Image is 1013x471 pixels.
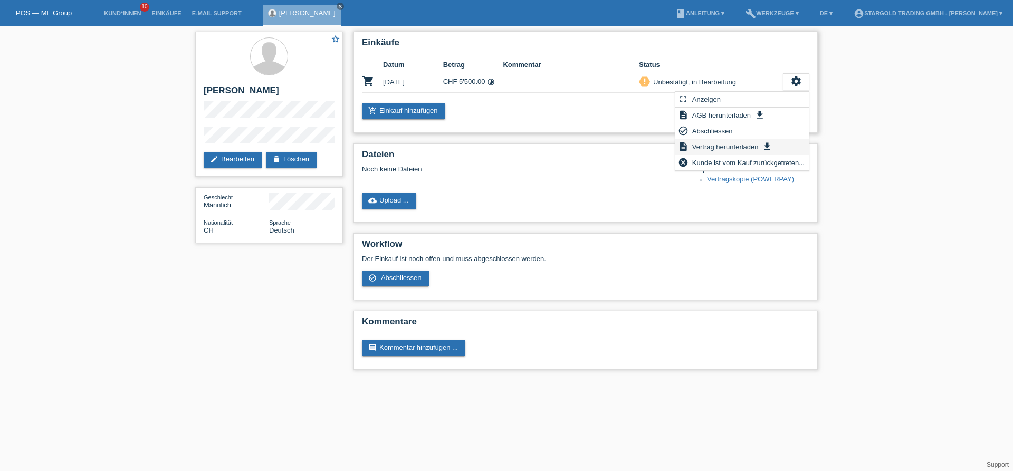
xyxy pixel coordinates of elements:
a: add_shopping_cartEinkauf hinzufügen [362,103,445,119]
h2: Kommentare [362,316,809,332]
span: Anzeigen [691,93,722,105]
i: priority_high [641,78,648,85]
span: Geschlecht [204,194,233,200]
i: close [338,4,343,9]
span: Abschliessen [381,274,422,282]
a: Vertragskopie (POWERPAY) [707,175,794,183]
a: cloud_uploadUpload ... [362,193,416,209]
i: edit [210,155,218,164]
span: Abschliessen [691,124,734,137]
th: Kommentar [503,59,639,71]
a: commentKommentar hinzufügen ... [362,340,465,356]
a: account_circleStargold Trading GmbH - [PERSON_NAME] ▾ [848,10,1008,16]
i: delete [272,155,281,164]
td: [DATE] [383,71,443,93]
div: Noch keine Dateien [362,165,684,173]
a: editBearbeiten [204,152,262,168]
span: Schweiz [204,226,214,234]
h2: Dateien [362,149,809,165]
a: star_border [331,34,340,45]
span: Deutsch [269,226,294,234]
th: Datum [383,59,443,71]
i: cloud_upload [368,196,377,205]
a: deleteLöschen [266,152,317,168]
span: Sprache [269,219,291,226]
i: POSP00027338 [362,75,375,88]
a: [PERSON_NAME] [279,9,336,17]
i: Fixe Raten (48 Raten) [487,78,495,86]
h2: Workflow [362,239,809,255]
i: check_circle_outline [678,126,689,136]
p: Der Einkauf ist noch offen und muss abgeschlossen werden. [362,255,809,263]
i: description [678,110,689,120]
a: buildWerkzeuge ▾ [740,10,804,16]
th: Status [639,59,783,71]
i: check_circle_outline [368,274,377,282]
span: Nationalität [204,219,233,226]
i: build [746,8,756,19]
div: Unbestätigt, in Bearbeitung [650,76,736,88]
th: Betrag [443,59,503,71]
i: add_shopping_cart [368,107,377,115]
i: account_circle [854,8,864,19]
h2: [PERSON_NAME] [204,85,335,101]
i: book [675,8,686,19]
span: AGB herunterladen [691,109,752,121]
h2: Einkäufe [362,37,809,53]
a: POS — MF Group [16,9,72,17]
i: star_border [331,34,340,44]
div: Männlich [204,193,269,209]
a: close [337,3,344,10]
td: CHF 5'500.00 [443,71,503,93]
a: check_circle_outline Abschliessen [362,271,429,286]
i: settings [790,75,802,87]
i: fullscreen [678,94,689,104]
a: Einkäufe [146,10,186,16]
a: bookAnleitung ▾ [670,10,730,16]
a: DE ▾ [815,10,838,16]
i: comment [368,343,377,352]
a: E-Mail Support [187,10,247,16]
span: 10 [140,3,149,12]
a: Support [987,461,1009,468]
i: get_app [754,110,765,120]
a: Kund*innen [99,10,146,16]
